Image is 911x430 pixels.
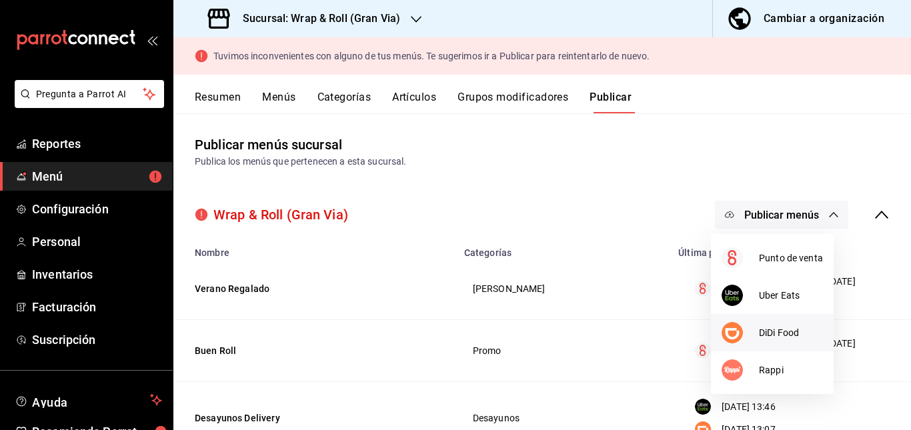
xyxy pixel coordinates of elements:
[722,285,743,306] img: A55HuNSDR+jhAAAAAElFTkSuQmCC
[759,289,823,303] span: Uber Eats
[722,359,743,381] img: 3xvTHWGUC4cxsha7c3oen4VWG2LUsyXzfUAAAAASUVORK5CYII=
[722,322,743,343] img: xiM0WtPwfR5TrWdPJ5T1bWd5b1wHapEst5FBwuYAAAAAElFTkSuQmCC
[759,251,823,265] span: Punto de venta
[759,326,823,340] span: DiDi Food
[759,363,823,377] span: Rappi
